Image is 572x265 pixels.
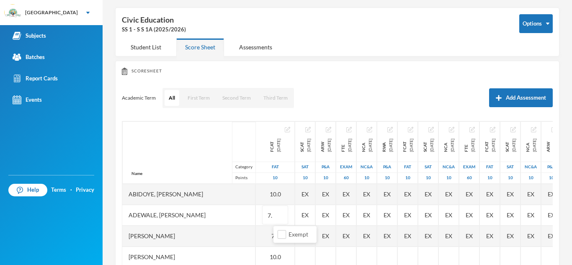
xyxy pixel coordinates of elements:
div: Batches [13,53,45,62]
div: · [70,186,72,194]
span: Student Exempted. [466,190,473,198]
div: Second Assessment Test [418,162,438,172]
div: Civic Education [122,14,507,34]
span: Student Exempted. [445,232,452,240]
div: 10 [398,172,417,183]
div: Second Assessment Test [295,162,315,172]
span: Exempt [285,231,312,238]
span: Student Exempted. [343,211,350,219]
button: Edit Assessment [346,126,352,133]
span: Student Exempted. [343,232,350,240]
span: Student Exempted. [322,211,329,219]
button: Edit Assessment [408,126,413,133]
a: Help [8,184,47,196]
img: edit [449,127,454,132]
div: 10.0 [256,184,295,205]
span: Student Exempted. [445,211,452,219]
div: Assessments [230,38,281,56]
span: Student Exempted. [384,211,391,219]
div: First Continuous Assessment Text [483,139,497,152]
button: Second Term [218,90,255,106]
div: Note Check and Attendance [360,139,374,152]
span: Student Exempted. [425,211,432,219]
div: SS 1 - S S 1A (2025/2026) [122,26,507,34]
div: Scoresheet [122,67,553,75]
a: Privacy [76,186,94,194]
div: 10 [541,172,561,183]
div: Project And Assignment [541,162,561,172]
img: edit [510,127,516,132]
button: Edit Assessment [551,126,557,133]
div: 10 [500,172,520,183]
div: 7.0 [256,226,295,247]
img: edit [387,127,393,132]
div: Second Continuous Assessment Test [504,139,517,152]
div: [GEOGRAPHIC_DATA] [25,9,78,16]
div: first continuous assessment test [401,139,415,152]
button: Edit Assessment [387,126,393,133]
span: Student Exempted. [507,232,514,240]
div: Second Assessment Test [500,162,520,172]
span: FTE [463,139,469,152]
button: Edit Assessment [510,126,516,133]
div: Events [13,95,42,104]
span: Student Exempted. [363,211,370,219]
div: Notecheck And Attendance [439,162,459,172]
div: First Assessment Test [480,162,500,172]
div: Assignment and Research Work [545,139,558,152]
div: Report Cards [13,74,58,83]
span: FCAT [483,139,490,152]
span: NCA [442,139,449,152]
span: Student Exempted. [425,232,432,240]
button: Edit Assessment [367,126,372,133]
button: Edit Assessment [469,126,475,133]
span: FTE [340,139,346,152]
button: Edit Assessment [449,126,454,133]
div: First Continuous Assessment Test [268,139,282,152]
span: Student Exempted. [425,190,432,198]
img: edit [490,127,495,132]
a: Terms [51,186,66,194]
span: SCAT [422,139,428,152]
div: Research work and assignment [381,139,394,152]
button: Edit Assessment [305,126,311,133]
span: Student Exempted. [301,211,309,219]
span: Student Exempted. [527,190,534,198]
span: ARW [319,139,326,152]
span: Student Exempted. [548,190,555,198]
div: Notecheck and Attendance [442,139,456,152]
div: second continuous assessment test [422,139,435,152]
img: edit [305,127,311,132]
button: Add Assessment [489,88,553,107]
span: Student Exempted. [301,190,309,198]
div: First Assessment Test [256,162,294,172]
div: 10 [377,172,397,183]
span: Student Exempted. [322,190,329,198]
div: Notecheck And Attendance [357,162,376,172]
div: First Assessment Test [398,162,417,172]
span: RWA [381,139,387,152]
span: Student Exempted. [404,211,411,219]
img: edit [408,127,413,132]
div: 10 [521,172,541,183]
button: Edit Assessment [531,126,536,133]
span: Student Exempted. [363,190,370,198]
button: All [165,90,179,106]
button: Edit Assessment [285,126,290,133]
button: Options [519,14,553,33]
span: Student Exempted. [404,232,411,240]
div: First Term Examination [340,139,353,152]
span: Student Exempted. [486,211,493,219]
div: Adewale, [PERSON_NAME] [122,205,255,226]
span: Student Exempted. [507,190,514,198]
span: ARW [545,139,551,152]
div: 10 [295,172,315,183]
div: Project And Assignment [316,162,335,172]
div: Subjects [13,31,46,40]
img: edit [428,127,434,132]
span: Student Exempted. [363,232,370,240]
div: Category [232,162,255,172]
img: logo [5,5,21,21]
span: Student Exempted. [507,211,514,219]
button: First Term [183,90,214,106]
